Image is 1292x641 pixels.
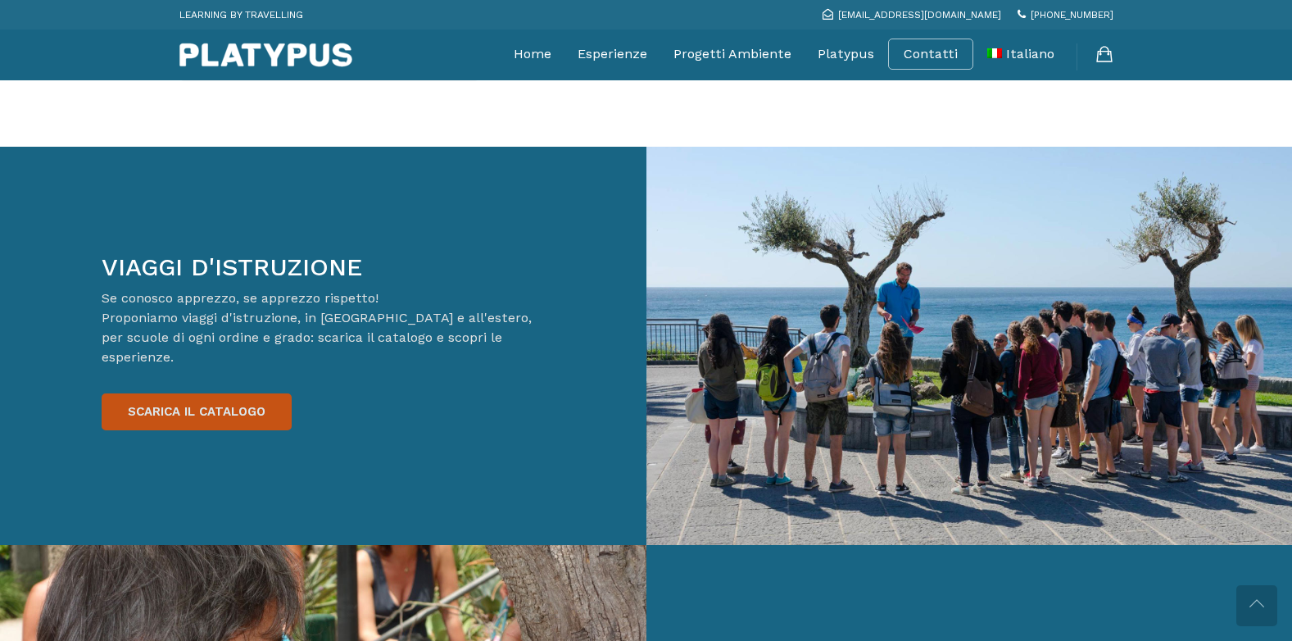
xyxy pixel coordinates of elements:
img: Platypus [179,43,352,67]
a: Italiano [987,34,1054,75]
a: Contatti [904,46,958,62]
a: Progetti Ambiente [673,34,791,75]
a: [PHONE_NUMBER] [1018,9,1113,20]
span: [EMAIL_ADDRESS][DOMAIN_NAME] [838,9,1001,20]
a: Esperienze [578,34,647,75]
span: Viaggi d'istruzione [102,252,362,281]
a: Home [514,34,551,75]
a: [EMAIL_ADDRESS][DOMAIN_NAME] [823,9,1001,20]
span: [PHONE_NUMBER] [1031,9,1113,20]
p: Se conosco apprezzo, se apprezzo rispetto! Proponiamo viaggi d'istruzione, in [GEOGRAPHIC_DATA] e... [102,289,544,367]
a: SCARICA IL CATALOGO [102,393,292,430]
a: Platypus [818,34,874,75]
span: Italiano [1006,46,1054,61]
p: LEARNING BY TRAVELLING [179,4,303,25]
